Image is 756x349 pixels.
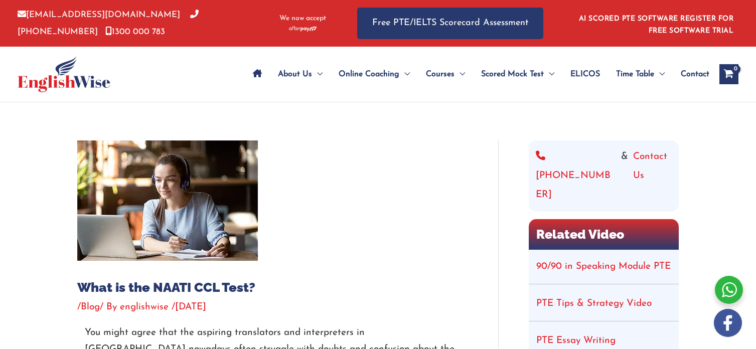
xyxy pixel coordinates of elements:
a: 90/90 in Speaking Module PTE [536,262,671,271]
div: & [536,147,672,205]
span: Menu Toggle [455,57,465,92]
div: / / By / [77,300,468,314]
nav: Site Navigation: Main Menu [245,57,709,92]
a: AI SCORED PTE SOFTWARE REGISTER FOR FREE SOFTWARE TRIAL [579,15,734,35]
a: View Shopping Cart, empty [719,64,738,84]
span: About Us [278,57,312,92]
span: Online Coaching [339,57,399,92]
a: Contact Us [633,147,672,205]
a: [EMAIL_ADDRESS][DOMAIN_NAME] [18,11,180,19]
a: Contact [673,57,709,92]
a: Time TableMenu Toggle [608,57,673,92]
img: white-facebook.png [714,309,742,337]
span: englishwise [120,302,169,312]
span: ELICOS [570,57,600,92]
a: englishwise [120,302,172,312]
a: Free PTE/IELTS Scorecard Assessment [357,8,543,39]
img: What-is-the-NAATI-CCL-Test [77,140,258,261]
a: Online CoachingMenu Toggle [331,57,418,92]
aside: Header Widget 1 [573,7,738,40]
img: Afterpay-Logo [289,26,317,32]
a: [PHONE_NUMBER] [18,11,199,36]
span: Menu Toggle [399,57,410,92]
a: CoursesMenu Toggle [418,57,473,92]
span: We now accept [279,14,326,24]
span: [DATE] [175,302,206,312]
span: Contact [681,57,709,92]
span: Menu Toggle [654,57,665,92]
a: ELICOS [562,57,608,92]
a: PTE Tips & Strategy Video [536,299,652,308]
a: PTE Essay Writing [536,336,616,345]
h2: Related Video [529,219,679,250]
a: Blog [81,302,100,312]
img: cropped-ew-logo [18,56,110,92]
h1: What is the NAATI CCL Test? [77,280,468,295]
span: Menu Toggle [312,57,323,92]
span: Menu Toggle [544,57,554,92]
span: Scored Mock Test [481,57,544,92]
a: About UsMenu Toggle [270,57,331,92]
a: Scored Mock TestMenu Toggle [473,57,562,92]
span: Courses [426,57,455,92]
a: 1300 000 783 [105,28,165,36]
span: Time Table [616,57,654,92]
a: [PHONE_NUMBER] [536,147,616,205]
